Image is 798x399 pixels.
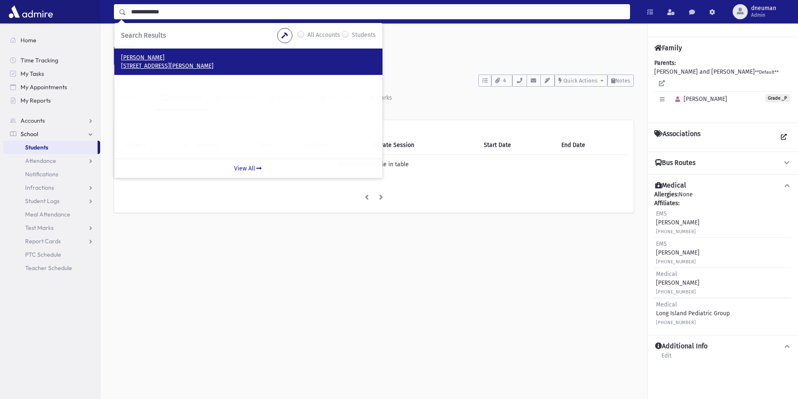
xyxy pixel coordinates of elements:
[3,194,100,208] a: Student Logs
[25,251,61,258] span: PTC Schedule
[25,144,48,151] span: Students
[3,127,100,141] a: School
[114,159,382,178] a: View All
[656,229,696,234] small: [PHONE_NUMBER]
[21,97,51,104] span: My Reports
[661,351,672,366] a: Edit
[3,94,100,107] a: My Reports
[3,248,100,261] a: PTC Schedule
[501,77,509,85] span: 6
[114,46,134,66] div: G
[656,270,677,278] span: Medical
[656,300,730,327] div: Long Island Pediatric Group
[25,157,56,165] span: Attendance
[654,342,791,351] button: Additional Info
[3,114,100,127] a: Accounts
[21,117,45,124] span: Accounts
[654,191,679,198] b: Allergies:
[374,94,392,101] div: Marks
[655,342,708,351] h4: Additional Info
[607,75,634,87] button: Notes
[491,75,512,87] button: 6
[142,46,634,60] h1: [PERSON_NAME] (_P)
[21,70,44,77] span: My Tasks
[3,261,100,275] a: Teacher Schedule
[654,130,700,145] h4: Associations
[121,62,376,70] p: [STREET_ADDRESS][PERSON_NAME]
[654,181,791,190] button: Medical
[654,59,791,116] div: [PERSON_NAME] and [PERSON_NAME]
[654,159,791,167] button: Bus Routes
[656,210,667,217] span: EMS
[114,34,144,41] a: Students
[25,237,61,245] span: Report Cards
[25,197,59,205] span: Student Logs
[3,167,100,181] a: Notifications
[655,181,686,190] h4: Medical
[751,12,776,18] span: Admin
[3,181,100,194] a: Infractions
[656,301,677,308] span: Medical
[307,31,340,41] label: All Accounts
[656,289,696,295] small: [PHONE_NUMBER]
[21,36,36,44] span: Home
[3,67,100,80] a: My Tasks
[25,264,72,272] span: Teacher Schedule
[7,3,55,20] img: AdmirePro
[656,240,667,247] span: EMS
[25,211,70,218] span: Meal Attendance
[776,130,791,145] a: View all Associations
[126,4,630,19] input: Search
[142,63,634,71] h6: [STREET_ADDRESS][PERSON_NAME]
[656,239,700,266] div: [PERSON_NAME]
[563,77,597,84] span: Quick Actions
[368,136,479,155] th: Private Session
[21,57,58,64] span: Time Tracking
[655,159,695,167] h4: Bus Routes
[556,136,627,155] th: End Date
[671,95,727,103] span: [PERSON_NAME]
[3,221,100,234] a: Test Marks
[654,59,676,67] b: Parents:
[656,320,696,325] small: [PHONE_NUMBER]
[3,33,100,47] a: Home
[21,130,38,138] span: School
[555,75,607,87] button: Quick Actions
[656,270,700,296] div: [PERSON_NAME]
[21,83,67,91] span: My Appointments
[3,54,100,67] a: Time Tracking
[25,184,54,191] span: Infractions
[765,94,790,102] span: Grade _P
[3,141,98,154] a: Students
[3,154,100,167] a: Attendance
[114,33,144,46] nav: breadcrumb
[3,80,100,94] a: My Appointments
[751,5,776,12] span: dneuman
[615,77,630,84] span: Notes
[3,234,100,248] a: Report Cards
[479,136,556,155] th: Start Date
[121,54,376,70] a: [PERSON_NAME] [STREET_ADDRESS][PERSON_NAME]
[352,31,376,41] label: Students
[656,259,696,265] small: [PHONE_NUMBER]
[121,54,376,62] p: [PERSON_NAME]
[25,224,54,232] span: Test Marks
[3,208,100,221] a: Meal Attendance
[654,190,791,328] div: None
[656,209,700,236] div: [PERSON_NAME]
[114,87,155,110] a: Activity
[654,44,682,52] h4: Family
[121,31,166,39] span: Search Results
[25,170,58,178] span: Notifications
[654,200,679,207] b: Affiliates:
